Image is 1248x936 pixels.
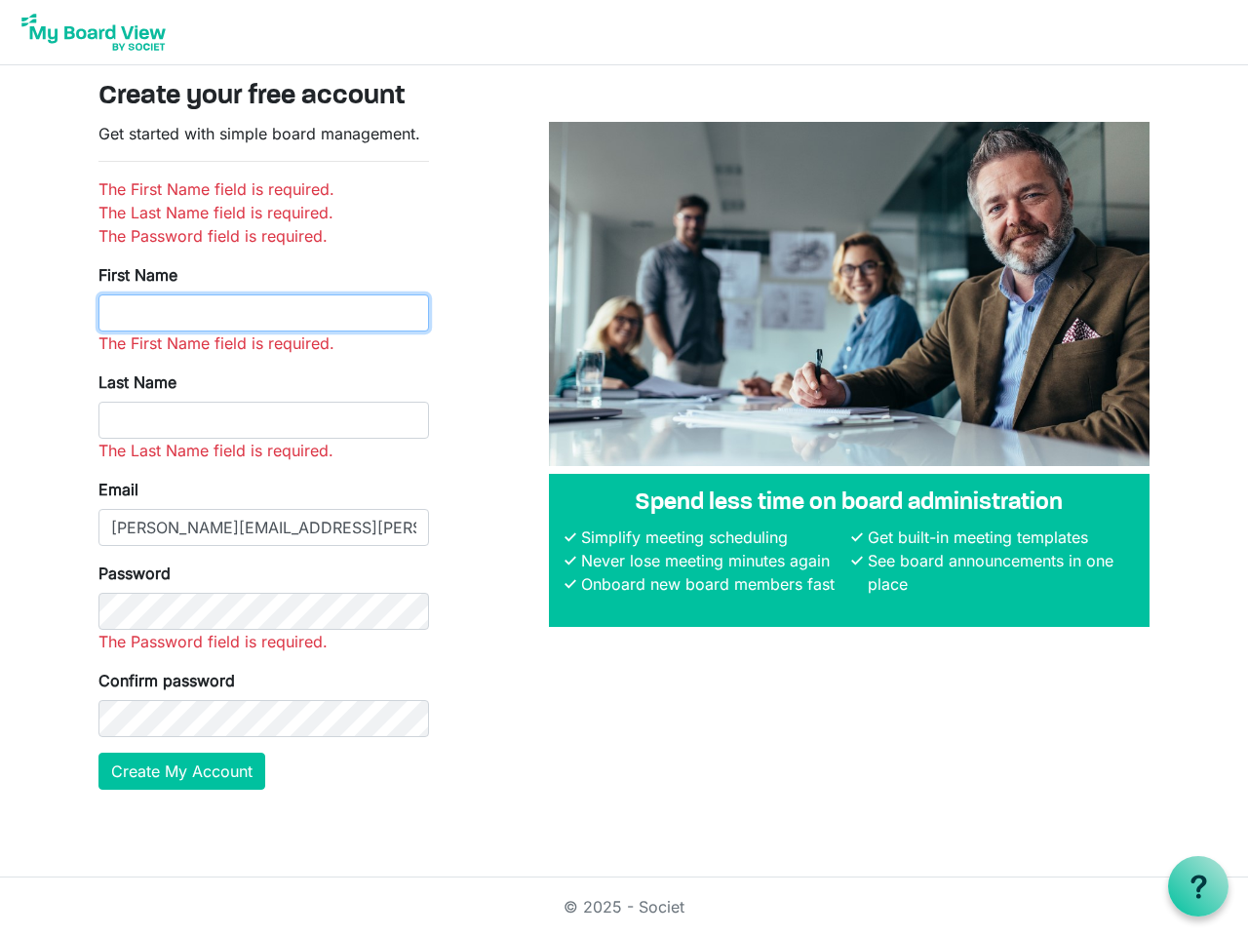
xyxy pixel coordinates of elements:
img: My Board View Logo [16,8,172,57]
label: Last Name [98,370,176,394]
li: Onboard new board members fast [576,572,847,596]
h4: Spend less time on board administration [565,489,1134,518]
span: The Password field is required. [98,632,328,651]
label: Confirm password [98,669,235,692]
li: Simplify meeting scheduling [576,526,847,549]
li: The Last Name field is required. [98,201,429,224]
span: The First Name field is required. [98,333,334,353]
img: A photograph of board members sitting at a table [549,122,1150,466]
button: Create My Account [98,753,265,790]
span: Get started with simple board management. [98,124,420,143]
a: © 2025 - Societ [564,897,684,916]
li: Never lose meeting minutes again [576,549,847,572]
label: Password [98,562,171,585]
span: The Last Name field is required. [98,441,333,460]
li: The Password field is required. [98,224,429,248]
h3: Create your free account [98,81,1150,114]
li: See board announcements in one place [863,549,1134,596]
li: The First Name field is required. [98,177,429,201]
li: Get built-in meeting templates [863,526,1134,549]
label: First Name [98,263,177,287]
label: Email [98,478,138,501]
